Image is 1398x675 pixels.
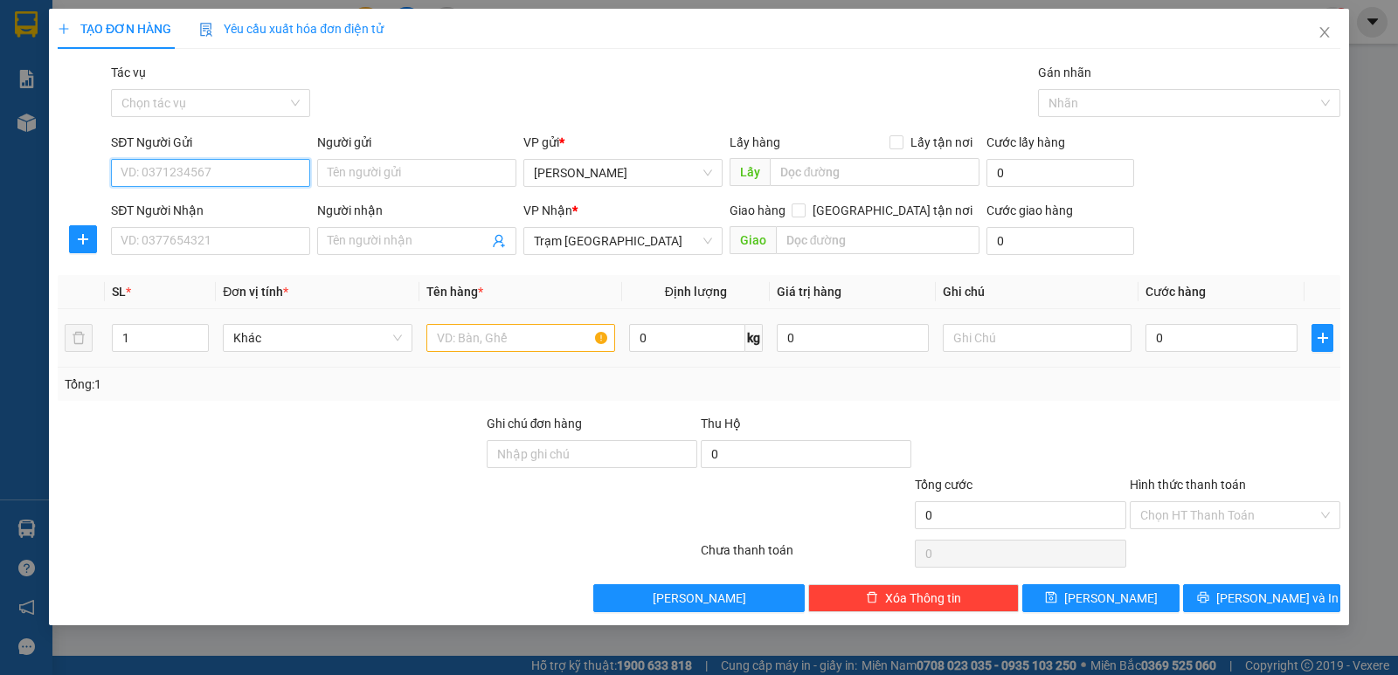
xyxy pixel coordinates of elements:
input: Dọc đường [776,226,980,254]
span: Định lượng [665,285,727,299]
span: Yêu cầu xuất hóa đơn điện tử [199,22,384,36]
button: plus [1311,324,1333,352]
span: plus [70,232,96,246]
span: Phan Thiết [534,160,712,186]
input: VD: Bàn, Ghế [426,324,615,352]
span: Khác [233,325,401,351]
span: printer [1197,591,1209,605]
label: Cước giao hàng [986,203,1073,217]
span: kg [745,324,763,352]
div: VP gửi [523,133,723,152]
span: user-add [492,234,506,248]
label: Cước lấy hàng [986,135,1065,149]
button: delete [65,324,93,352]
span: Thu Hộ [701,417,741,430]
span: Giao hàng [730,203,786,217]
button: plus [69,225,97,253]
span: Trạm Sài Gòn [534,228,712,254]
span: Giá trị hàng [777,285,841,299]
div: Tổng: 1 [65,375,541,394]
button: Close [1300,9,1349,58]
input: Cước giao hàng [986,227,1134,255]
span: plus [58,23,70,35]
span: Giao [730,226,776,254]
span: close [1318,25,1332,39]
label: Tác vụ [111,65,146,79]
div: Chưa thanh toán [699,541,913,571]
input: Ghi chú đơn hàng [487,440,697,468]
div: SĐT Người Nhận [111,201,310,220]
button: [PERSON_NAME] [593,584,804,612]
label: Hình thức thanh toán [1130,478,1246,492]
input: Dọc đường [770,158,980,186]
span: delete [866,591,878,605]
span: SL [112,285,126,299]
span: Lấy tận nơi [903,133,979,152]
span: Tên hàng [426,285,483,299]
div: Người nhận [317,201,516,220]
button: printer[PERSON_NAME] và In [1183,584,1340,612]
span: save [1045,591,1057,605]
span: [GEOGRAPHIC_DATA] tận nơi [806,201,979,220]
input: Cước lấy hàng [986,159,1134,187]
button: save[PERSON_NAME] [1022,584,1180,612]
img: icon [199,23,213,37]
span: TẠO ĐƠN HÀNG [58,22,171,36]
span: Cước hàng [1145,285,1206,299]
div: Người gửi [317,133,516,152]
label: Gán nhãn [1038,65,1091,79]
button: deleteXóa Thông tin [808,584,1019,612]
label: Ghi chú đơn hàng [487,417,583,430]
input: Ghi Chú [943,324,1132,352]
span: plus [1312,331,1332,345]
span: Đơn vị tính [223,285,288,299]
span: Lấy hàng [730,135,780,149]
span: [PERSON_NAME] [653,589,746,608]
span: [PERSON_NAME] [1064,589,1158,608]
input: 0 [777,324,929,352]
th: Ghi chú [936,275,1138,309]
span: Xóa Thông tin [885,589,961,608]
span: Lấy [730,158,770,186]
span: Tổng cước [915,478,972,492]
span: [PERSON_NAME] và In [1216,589,1339,608]
span: VP Nhận [523,203,572,217]
div: SĐT Người Gửi [111,133,310,152]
